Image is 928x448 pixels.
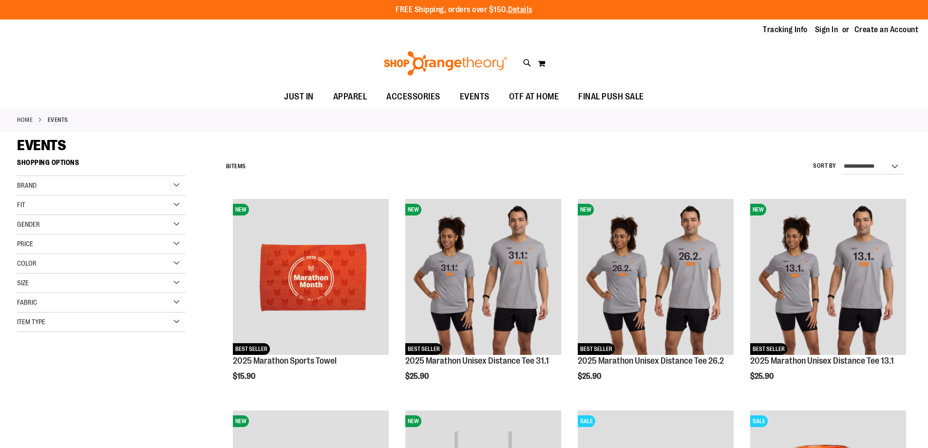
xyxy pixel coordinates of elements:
span: BEST SELLER [578,343,615,355]
span: $25.90 [405,372,430,381]
img: 2025 Marathon Unisex Distance Tee 26.2 [578,199,734,355]
a: 2025 Marathon Unisex Distance Tee 26.2 [578,356,724,366]
span: ACCESSORIES [386,86,440,108]
a: Home [17,116,33,124]
img: 2025 Marathon Unisex Distance Tee 31.1 [405,199,561,355]
span: NEW [750,204,766,215]
img: 2025 Marathon Unisex Distance Tee 13.1 [750,199,906,355]
span: Gender [17,220,40,228]
a: 2025 Marathon Unisex Distance Tee 13.1 [750,356,894,366]
strong: EVENTS [48,116,68,124]
a: FINAL PUSH SALE [568,86,654,108]
span: Size [17,279,29,287]
span: NEW [578,204,594,215]
p: FREE Shipping, orders over $150. [396,4,532,16]
span: $25.90 [750,372,775,381]
a: 2025 Marathon Sports Towel [233,356,337,366]
div: product [400,194,566,406]
span: BEST SELLER [750,343,787,355]
span: BEST SELLER [405,343,442,355]
span: FINAL PUSH SALE [578,86,644,108]
label: Sort By [813,162,836,170]
span: OTF AT HOME [509,86,559,108]
img: Shop Orangetheory [382,51,509,76]
a: Sign In [815,24,838,35]
span: Brand [17,181,37,189]
span: Price [17,240,33,248]
span: NEW [233,204,249,215]
span: Fabric [17,298,37,306]
a: ACCESSORIES [377,86,450,108]
div: product [228,194,394,406]
span: Fit [17,201,25,209]
strong: Shopping Options [17,154,186,176]
span: Item Type [17,318,45,326]
span: EVENTS [17,137,66,154]
div: product [745,194,911,406]
div: product [573,194,739,406]
a: 2025 Marathon Unisex Distance Tee 31.1 [405,356,549,366]
span: BEST SELLER [233,343,270,355]
a: Create an Account [854,24,919,35]
span: NEW [405,415,421,427]
span: NEW [405,204,421,215]
a: OTF AT HOME [499,86,569,108]
a: Details [508,5,532,14]
a: EVENTS [450,86,499,108]
a: 2025 Marathon Sports TowelNEWBEST SELLER [233,199,389,356]
span: SALE [578,415,595,427]
a: JUST IN [274,86,323,108]
a: 2025 Marathon Unisex Distance Tee 26.2NEWBEST SELLER [578,199,734,356]
a: 2025 Marathon Unisex Distance Tee 31.1NEWBEST SELLER [405,199,561,356]
span: Color [17,259,37,267]
a: Tracking Info [763,24,808,35]
h2: Items [226,159,246,174]
span: JUST IN [284,86,314,108]
span: $15.90 [233,372,257,381]
span: APPAREL [333,86,367,108]
span: 8 [226,163,230,170]
span: EVENTS [460,86,490,108]
span: NEW [233,415,249,427]
span: SALE [750,415,768,427]
img: 2025 Marathon Sports Towel [233,199,389,355]
a: 2025 Marathon Unisex Distance Tee 13.1NEWBEST SELLER [750,199,906,356]
span: $25.90 [578,372,603,381]
a: APPAREL [323,86,377,108]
